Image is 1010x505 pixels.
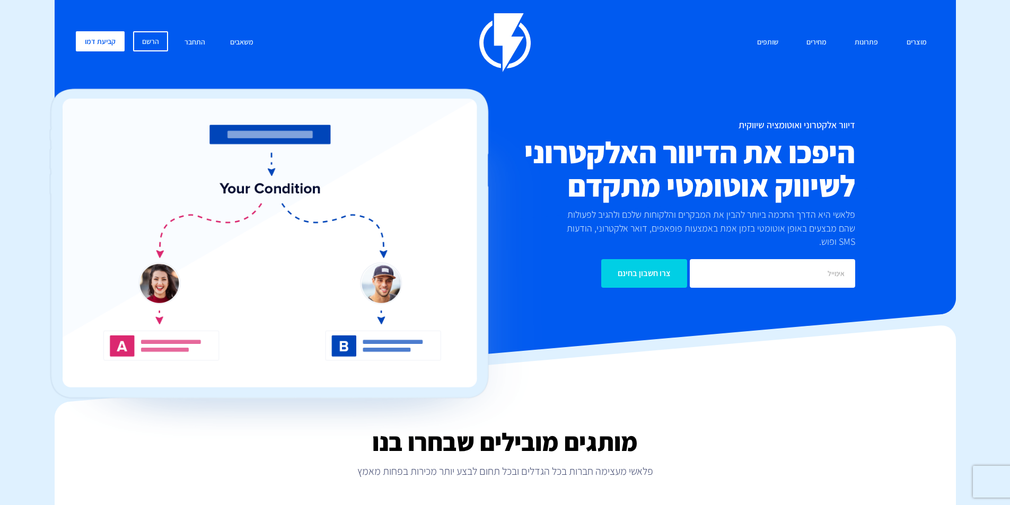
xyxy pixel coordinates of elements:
[442,136,855,202] h2: היפכו את הדיוור האלקטרוני לשיווק אוטומטי מתקדם
[442,120,855,130] h1: דיוור אלקטרוני ואוטומציה שיווקית
[133,31,168,51] a: הרשם
[847,31,886,54] a: פתרונות
[749,31,786,54] a: שותפים
[601,259,687,288] input: צרו חשבון בחינם
[899,31,935,54] a: מוצרים
[222,31,261,54] a: משאבים
[76,31,125,51] a: קביעת דמו
[55,428,956,456] h2: מותגים מובילים שבחרו בנו
[177,31,213,54] a: התחבר
[549,208,855,249] p: פלאשי היא הדרך החכמה ביותר להבין את המבקרים והלקוחות שלכם ולהגיב לפעולות שהם מבצעים באופן אוטומטי...
[798,31,835,54] a: מחירים
[690,259,855,288] input: אימייל
[55,464,956,479] p: פלאשי מעצימה חברות בכל הגדלים ובכל תחום לבצע יותר מכירות בפחות מאמץ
